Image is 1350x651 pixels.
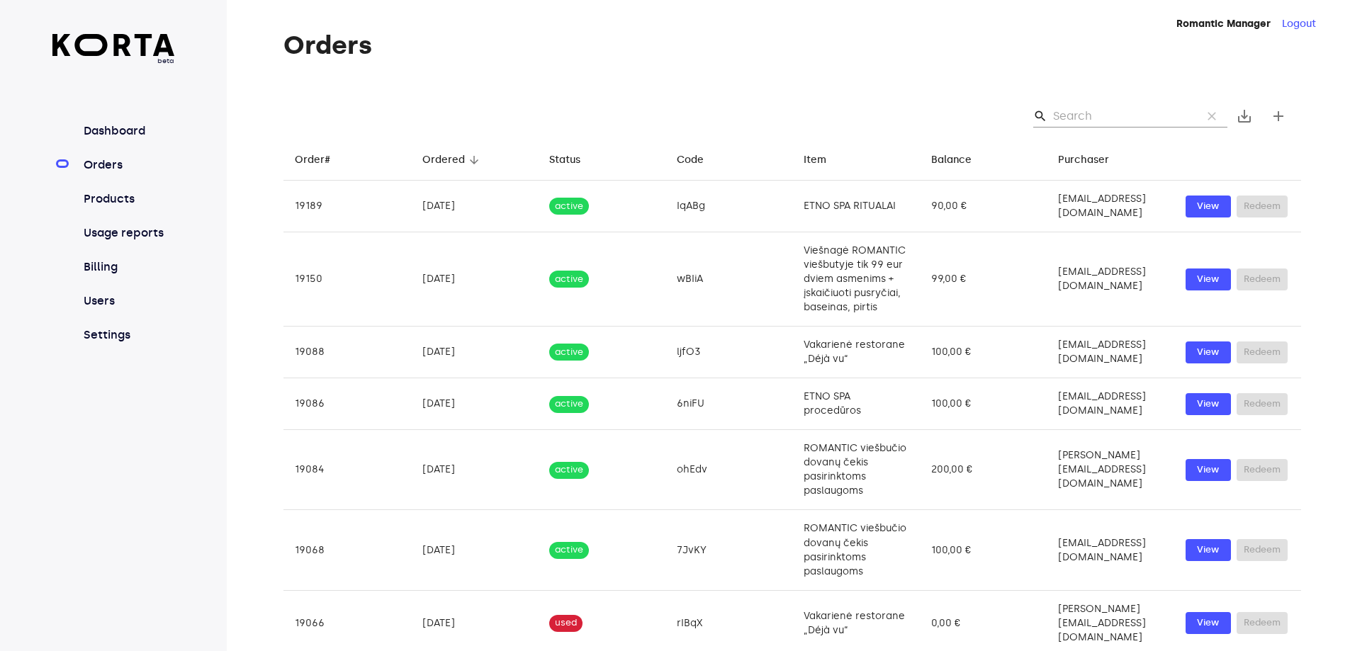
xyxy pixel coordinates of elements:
span: Item [804,152,845,169]
td: [EMAIL_ADDRESS][DOMAIN_NAME] [1047,510,1174,590]
div: Code [677,152,704,169]
button: View [1186,268,1231,290]
span: Ordered [422,152,483,169]
td: Viešnagė ROMANTIC viešbutyje tik 99 eur dviem asmenims + įskaičiuoti pusryčiai, baseinas, pirtis [792,232,920,327]
span: save_alt [1236,108,1253,125]
td: [EMAIL_ADDRESS][DOMAIN_NAME] [1047,181,1174,232]
td: ljfO3 [665,327,793,378]
a: Settings [81,327,175,344]
span: View [1193,396,1224,412]
div: Balance [931,152,972,169]
span: active [549,346,589,359]
span: Balance [931,152,990,169]
span: Code [677,152,722,169]
td: 19068 [283,510,411,590]
td: ROMANTIC viešbučio dovanų čekis pasirinktoms paslaugoms [792,430,920,510]
td: [PERSON_NAME][EMAIL_ADDRESS][DOMAIN_NAME] [1047,430,1174,510]
td: 100,00 € [920,510,1047,590]
span: active [549,200,589,213]
td: 19086 [283,378,411,430]
td: 19088 [283,327,411,378]
td: ROMANTIC viešbučio dovanų čekis pasirinktoms paslaugoms [792,510,920,590]
img: Korta [52,34,175,56]
span: active [549,397,589,411]
td: [DATE] [411,510,539,590]
span: View [1193,198,1224,215]
a: Orders [81,157,175,174]
td: [DATE] [411,232,539,327]
td: [EMAIL_ADDRESS][DOMAIN_NAME] [1047,378,1174,430]
button: View [1186,393,1231,415]
span: active [549,273,589,286]
span: View [1193,542,1224,558]
span: used [549,616,583,630]
button: View [1186,341,1231,363]
td: 6niFU [665,378,793,430]
td: [DATE] [411,181,539,232]
a: Billing [81,259,175,276]
td: [DATE] [411,430,539,510]
td: 19189 [283,181,411,232]
td: 100,00 € [920,378,1047,430]
a: Dashboard [81,123,175,140]
td: 19150 [283,232,411,327]
td: Vakarienė restorane „Déjà vu“ [792,327,920,378]
button: Export [1227,99,1261,133]
span: Search [1033,109,1047,123]
a: beta [52,34,175,66]
td: 90,00 € [920,181,1047,232]
td: [DATE] [411,378,539,430]
a: Users [81,293,175,310]
span: Status [549,152,599,169]
div: Ordered [422,152,465,169]
span: beta [52,56,175,66]
button: View [1186,539,1231,561]
td: 99,00 € [920,232,1047,327]
a: Usage reports [81,225,175,242]
input: Search [1053,105,1191,128]
span: View [1193,344,1224,361]
td: ohEdv [665,430,793,510]
span: active [549,463,589,477]
span: View [1193,462,1224,478]
td: ETNO SPA procedūros [792,378,920,430]
strong: Romantic Manager [1176,18,1271,30]
td: IqABg [665,181,793,232]
button: View [1186,459,1231,481]
span: Order# [295,152,349,169]
button: Create new gift card [1261,99,1295,133]
td: [EMAIL_ADDRESS][DOMAIN_NAME] [1047,327,1174,378]
div: Order# [295,152,330,169]
button: Logout [1282,17,1316,31]
span: active [549,543,589,557]
td: [EMAIL_ADDRESS][DOMAIN_NAME] [1047,232,1174,327]
div: Purchaser [1058,152,1109,169]
h1: Orders [283,31,1301,60]
td: 7JvKY [665,510,793,590]
button: View [1186,196,1231,217]
td: 100,00 € [920,327,1047,378]
span: Purchaser [1058,152,1127,169]
span: add [1270,108,1287,125]
td: [DATE] [411,327,539,378]
td: ETNO SPA RITUALAI [792,181,920,232]
span: arrow_downward [468,154,480,166]
td: 200,00 € [920,430,1047,510]
div: Status [549,152,580,169]
span: View [1193,271,1224,288]
a: Products [81,191,175,208]
td: 19084 [283,430,411,510]
div: Item [804,152,826,169]
td: wBIiA [665,232,793,327]
button: View [1186,612,1231,634]
span: View [1193,615,1224,631]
